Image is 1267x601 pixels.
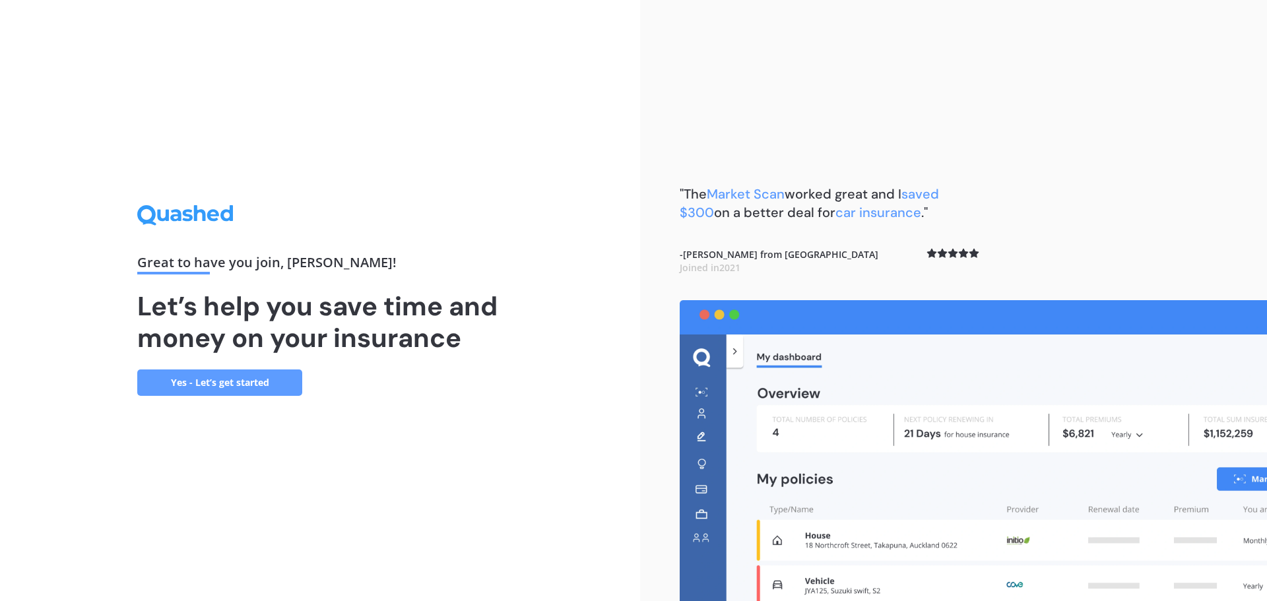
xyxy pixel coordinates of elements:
[680,248,878,274] b: - [PERSON_NAME] from [GEOGRAPHIC_DATA]
[680,185,939,221] span: saved $300
[137,290,503,354] h1: Let’s help you save time and money on your insurance
[137,256,503,274] div: Great to have you join , [PERSON_NAME] !
[680,185,939,221] b: "The worked great and I on a better deal for ."
[680,261,740,274] span: Joined in 2021
[680,300,1267,601] img: dashboard.webp
[707,185,785,203] span: Market Scan
[137,369,302,396] a: Yes - Let’s get started
[835,204,921,221] span: car insurance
